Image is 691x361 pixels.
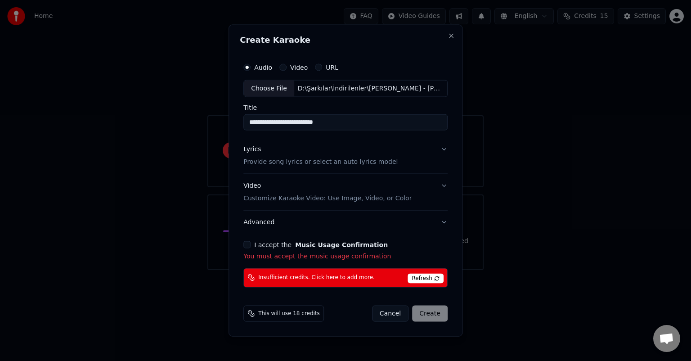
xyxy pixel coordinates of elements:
span: This will use 18 credits [258,310,320,317]
button: VideoCustomize Karaoke Video: Use Image, Video, or Color [243,174,448,210]
label: Video [290,64,308,71]
div: Choose File [244,81,294,97]
div: Lyrics [243,145,261,154]
span: Insufficient credits. Click here to add more. [258,274,375,281]
button: LyricsProvide song lyrics or select an auto lyrics model [243,138,448,174]
label: Audio [254,64,272,71]
div: Video [243,181,412,203]
label: I accept the [254,241,388,248]
p: Customize Karaoke Video: Use Image, Video, or Color [243,194,412,203]
p: You must accept the music usage confirmation [243,252,448,261]
div: D:\Şarkılar\İndirilenler\[PERSON_NAME] - [PERSON_NAME].[MEDICAL_DATA] [294,84,447,93]
button: Cancel [372,305,408,321]
button: I accept the [295,241,388,248]
p: Provide song lyrics or select an auto lyrics model [243,158,398,167]
label: Title [243,104,448,111]
h2: Create Karaoke [240,36,451,44]
span: Refresh [408,273,443,283]
button: Advanced [243,210,448,234]
label: URL [326,64,338,71]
